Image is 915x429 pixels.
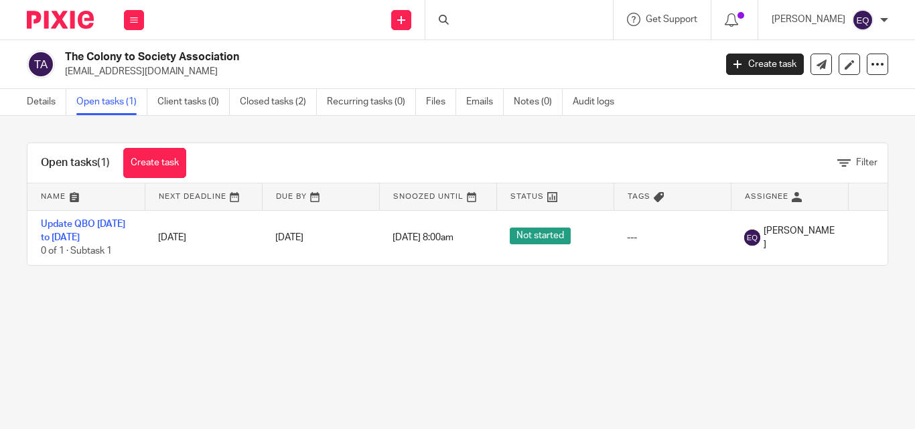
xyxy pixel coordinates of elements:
p: [EMAIL_ADDRESS][DOMAIN_NAME] [65,65,706,78]
a: Files [426,89,456,115]
h2: The Colony to Society Association [65,50,578,64]
span: Status [510,193,544,200]
img: svg%3E [744,230,760,246]
span: Tags [628,193,650,200]
a: Create task [726,54,804,75]
img: Pixie [27,11,94,29]
span: Not started [510,228,571,244]
a: Audit logs [573,89,624,115]
a: Recurring tasks (0) [327,89,416,115]
a: Emails [466,89,504,115]
h1: Open tasks [41,156,110,170]
span: Get Support [646,15,697,24]
span: [DATE] 8:00am [393,233,453,242]
span: Filter [856,158,877,167]
a: Client tasks (0) [157,89,230,115]
a: Details [27,89,66,115]
a: Update QBO [DATE] to [DATE] [41,220,125,242]
a: Closed tasks (2) [240,89,317,115]
span: 0 of 1 · Subtask 1 [41,246,112,256]
td: [DATE] [145,210,262,265]
span: Snoozed Until [393,193,464,200]
img: svg%3E [27,50,55,78]
p: [PERSON_NAME] [772,13,845,26]
div: --- [627,231,717,244]
a: Notes (0) [514,89,563,115]
img: svg%3E [852,9,873,31]
span: (1) [97,157,110,168]
span: [PERSON_NAME] [764,224,835,252]
span: [DATE] [275,233,303,242]
a: Create task [123,148,186,178]
a: Open tasks (1) [76,89,147,115]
